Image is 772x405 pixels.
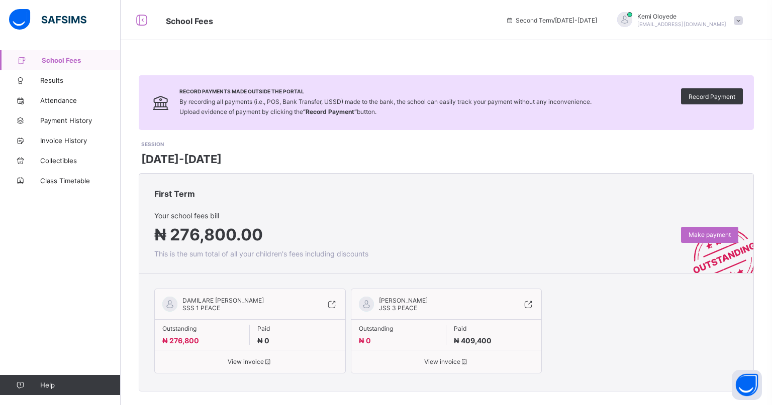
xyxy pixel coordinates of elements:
[454,336,492,345] span: ₦ 409,400
[506,17,597,24] span: session/term information
[154,249,368,258] span: This is the sum total of all your children's fees including discounts
[637,13,726,20] span: Kemi Oloyede
[359,325,438,332] span: Outstanding
[40,116,121,124] span: Payment History
[359,336,371,345] span: ₦ 0
[40,177,121,185] span: Class Timetable
[40,76,121,84] span: Results
[40,381,120,389] span: Help
[689,93,735,100] span: Record Payment
[359,358,534,365] span: View invoice
[141,141,164,147] span: SESSION
[179,88,592,94] span: Record Payments Made Outside the Portal
[379,304,417,312] span: JSS 3 PEACE
[141,153,222,166] span: [DATE]-[DATE]
[162,336,199,345] span: ₦ 276,800
[9,9,86,30] img: safsims
[40,157,121,165] span: Collectibles
[162,325,242,332] span: Outstanding
[732,370,762,400] button: Open asap
[154,189,195,199] span: First Term
[154,211,368,220] span: Your school fees bill
[40,137,121,145] span: Invoice History
[637,21,726,27] span: [EMAIL_ADDRESS][DOMAIN_NAME]
[607,12,748,29] div: KemiOloyede
[257,336,269,345] span: ₦ 0
[689,231,731,238] span: Make payment
[681,216,753,273] img: outstanding-stamp.3c148f88c3ebafa6da95868fa43343a1.svg
[303,108,357,115] b: “Record Payment”
[179,98,592,115] span: By recording all payments (i.e., POS, Bank Transfer, USSD) made to the bank, the school can easil...
[257,325,337,332] span: Paid
[166,16,213,26] span: School Fees
[182,304,220,312] span: SSS 1 PEACE
[379,297,428,304] span: [PERSON_NAME]
[40,96,121,104] span: Attendance
[182,297,264,304] span: DAMILARE [PERSON_NAME]
[162,358,338,365] span: View invoice
[42,56,121,64] span: School Fees
[454,325,534,332] span: Paid
[154,225,263,244] span: ₦ 276,800.00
